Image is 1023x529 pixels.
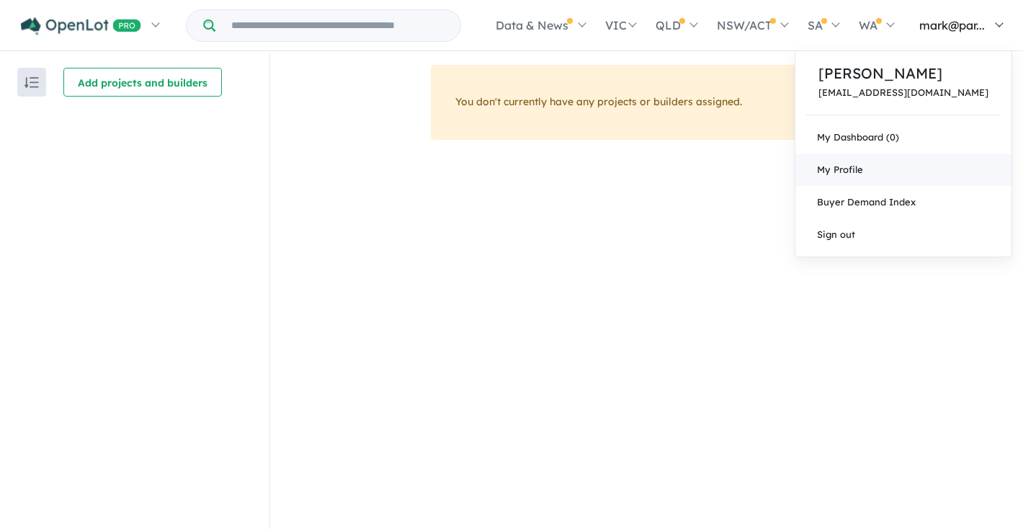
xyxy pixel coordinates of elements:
button: Add projects and builders [63,68,222,97]
a: Sign out [795,218,1011,251]
span: My Profile [817,164,863,175]
img: sort.svg [24,77,39,88]
span: mark@par... [919,18,985,32]
a: [PERSON_NAME] [818,63,988,84]
img: Openlot PRO Logo White [21,17,141,35]
a: [EMAIL_ADDRESS][DOMAIN_NAME] [818,87,988,98]
input: Try estate name, suburb, builder or developer [218,10,457,41]
a: My Dashboard (0) [795,121,1011,154]
div: You don't currently have any projects or builders assigned. [431,65,863,140]
a: Buyer Demand Index [795,186,1011,218]
a: My Profile [795,154,1011,186]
